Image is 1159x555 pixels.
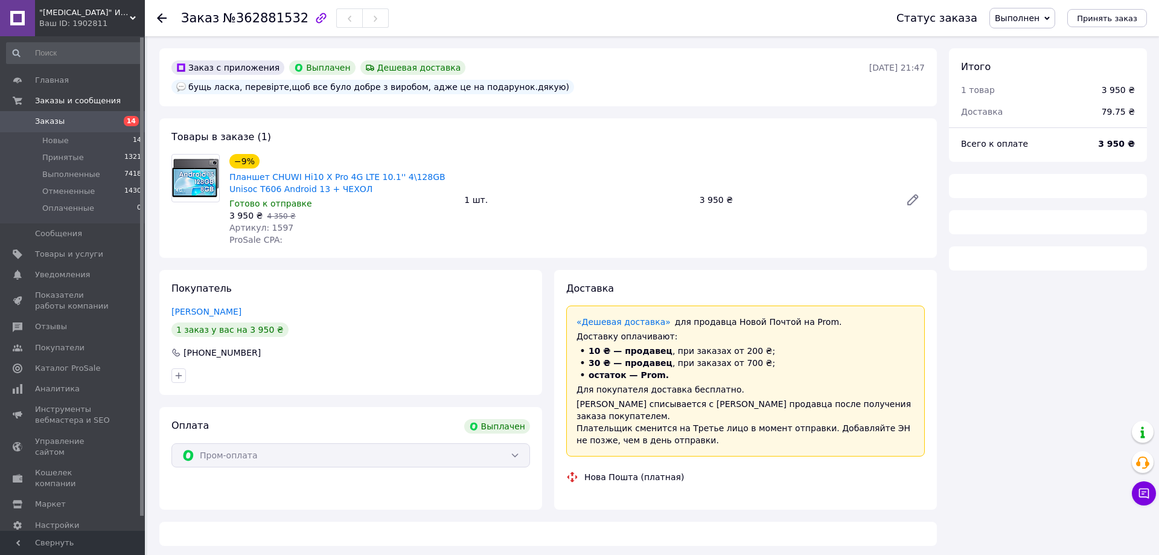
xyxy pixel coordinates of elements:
[157,12,167,24] div: Вернуться назад
[35,269,90,280] span: Уведомления
[35,404,112,426] span: Инструменты вебмастера и SEO
[1098,139,1135,149] b: 3 950 ₴
[961,61,991,72] span: Итого
[124,186,141,197] span: 1430
[1102,84,1135,96] div: 3 950 ₴
[133,135,141,146] span: 14
[229,154,260,168] div: −9%
[589,370,669,380] span: остаток — Prom.
[267,212,295,220] span: 4 350 ₴
[229,235,283,245] span: ProSale CPA:
[35,383,80,394] span: Аналитика
[576,316,915,328] div: для продавца Новой Почтой на Prom.
[124,116,139,126] span: 14
[182,347,262,359] div: [PHONE_NUMBER]
[42,135,69,146] span: Новые
[6,42,142,64] input: Поиск
[124,152,141,163] span: 1321
[1132,481,1156,505] button: Чат с покупателем
[360,60,466,75] div: Дешевая доставка
[589,346,672,356] span: 10 ₴ — продавец
[229,211,263,220] span: 3 950 ₴
[35,363,100,374] span: Каталог ProSale
[42,152,84,163] span: Принятые
[35,467,112,489] span: Кошелек компании
[35,520,79,531] span: Настройки
[35,95,121,106] span: Заказы и сообщения
[35,249,103,260] span: Товары и услуги
[39,18,145,29] div: Ваш ID: 1902811
[1094,98,1142,125] div: 79.75 ₴
[172,158,219,197] img: Планшет CHUWI Hi10 X Pro 4G LTE 10.1'' 4\128GB Unisoc T606 Android 13 + ЧЕХОЛ
[171,60,284,75] div: Заказ с приложения
[229,223,293,233] span: Артикул: 1597
[464,419,530,434] div: Выплачен
[1077,14,1137,23] span: Принять заказ
[576,317,671,327] a: «Дешевая доставка»
[171,131,271,143] span: Товары в заказе (1)
[35,75,69,86] span: Главная
[223,11,308,25] span: №362881532
[42,186,95,197] span: Отмененные
[869,63,925,72] time: [DATE] 21:47
[961,107,1003,117] span: Доставка
[35,499,66,510] span: Маркет
[42,169,100,180] span: Выполненные
[229,172,445,194] a: Планшет CHUWI Hi10 X Pro 4G LTE 10.1'' 4\128GB Unisoc T606 Android 13 + ЧЕХОЛ
[589,358,672,368] span: 30 ₴ — продавец
[459,191,694,208] div: 1 шт.
[576,357,915,369] li: , при заказах от 700 ₴;
[695,191,896,208] div: 3 950 ₴
[995,13,1039,23] span: Выполнен
[901,188,925,212] a: Редактировать
[576,383,915,396] div: Для покупателя доставка бесплатно.
[181,11,219,25] span: Заказ
[171,283,232,294] span: Покупатель
[42,203,94,214] span: Оплаченные
[124,169,141,180] span: 7418
[566,283,614,294] span: Доставка
[171,420,209,431] span: Оплата
[171,80,574,94] div: бущь ласка, перевірте,щоб все було добре з виробом, адже це на подарунок.дякую)
[35,436,112,458] span: Управление сайтом
[576,330,915,342] div: Доставку оплачивают:
[35,116,65,127] span: Заказы
[35,321,67,332] span: Отзывы
[137,203,141,214] span: 0
[289,60,355,75] div: Выплачен
[171,322,289,337] div: 1 заказ у вас на 3 950 ₴
[1067,9,1147,27] button: Принять заказ
[39,7,130,18] span: "BANAN" Интернет-магазин
[229,199,312,208] span: Готово к отправке
[581,471,687,483] div: Нова Пошта (платная)
[176,82,186,92] img: :speech_balloon:
[171,307,241,316] a: [PERSON_NAME]
[35,290,112,312] span: Показатели работы компании
[896,12,977,24] div: Статус заказа
[35,342,85,353] span: Покупатели
[961,139,1028,149] span: Всего к оплате
[576,398,915,446] div: [PERSON_NAME] списывается с [PERSON_NAME] продавца после получения заказа покупателем. Плательщик...
[35,228,82,239] span: Сообщения
[961,85,995,95] span: 1 товар
[576,345,915,357] li: , при заказах от 200 ₴;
